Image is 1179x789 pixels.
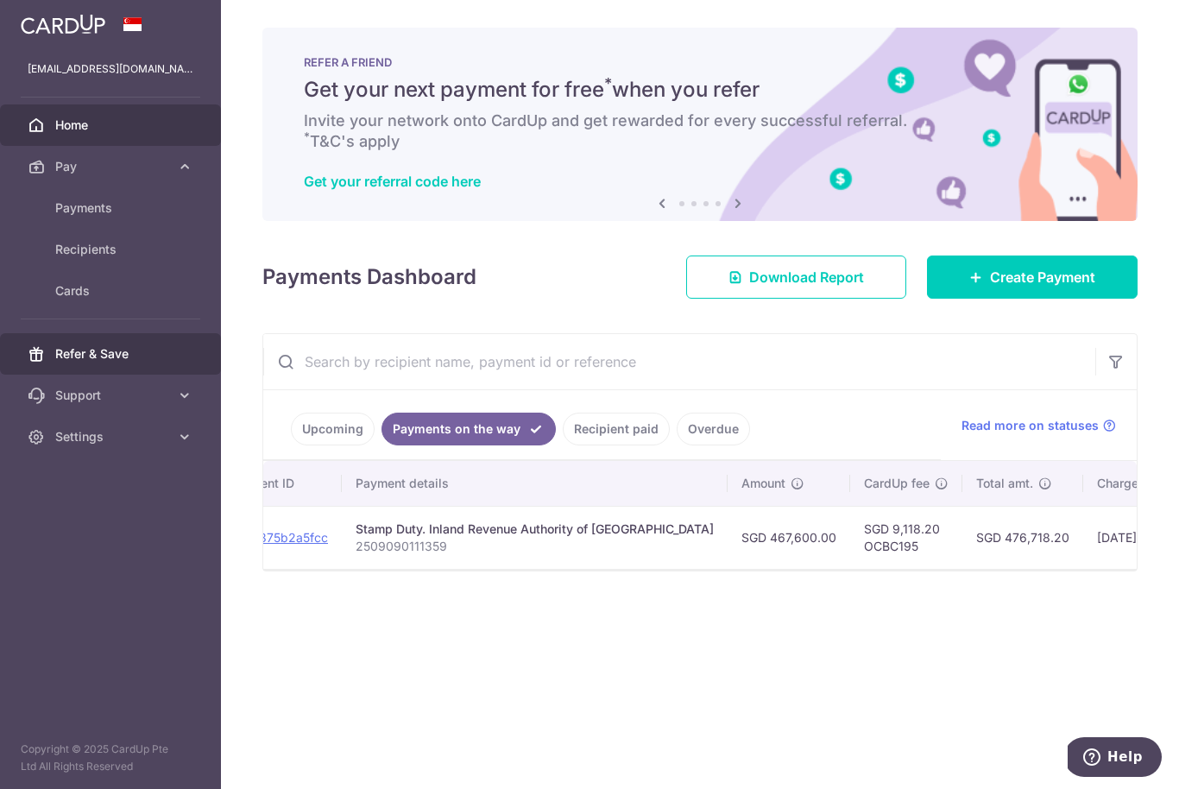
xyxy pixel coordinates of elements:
a: txn_c875b2a5fcc [229,530,328,545]
span: Total amt. [976,475,1033,492]
span: Cards [55,282,169,300]
a: Payments on the way [381,413,556,445]
th: Payment ID [215,461,342,506]
p: REFER A FRIEND [304,55,1096,69]
span: Read more on statuses [961,417,1099,434]
a: Upcoming [291,413,375,445]
th: Payment details [342,461,728,506]
span: Pay [55,158,169,175]
iframe: Opens a widget where you can find more information [1068,737,1162,780]
div: Stamp Duty. Inland Revenue Authority of [GEOGRAPHIC_DATA] [356,521,714,538]
span: Home [55,117,169,134]
span: Refer & Save [55,345,169,363]
h6: Invite your network onto CardUp and get rewarded for every successful referral. T&C's apply [304,110,1096,152]
span: Charge date [1097,475,1168,492]
img: RAF banner [262,28,1138,221]
span: Support [55,387,169,404]
a: Create Payment [927,256,1138,299]
a: Download Report [686,256,906,299]
span: Create Payment [990,267,1095,287]
p: 2509090111359 [356,538,714,555]
span: CardUp fee [864,475,930,492]
span: Recipients [55,241,169,258]
td: SGD 467,600.00 [728,506,850,569]
span: Download Report [749,267,864,287]
h5: Get your next payment for free when you refer [304,76,1096,104]
a: Overdue [677,413,750,445]
a: Recipient paid [563,413,670,445]
span: Amount [741,475,785,492]
td: SGD 9,118.20 OCBC195 [850,506,962,569]
td: SGD 476,718.20 [962,506,1083,569]
input: Search by recipient name, payment id or reference [263,334,1095,389]
img: CardUp [21,14,105,35]
span: Payments [55,199,169,217]
a: Read more on statuses [961,417,1116,434]
a: Get your referral code here [304,173,481,190]
p: [EMAIL_ADDRESS][DOMAIN_NAME] [28,60,193,78]
h4: Payments Dashboard [262,262,476,293]
span: Settings [55,428,169,445]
